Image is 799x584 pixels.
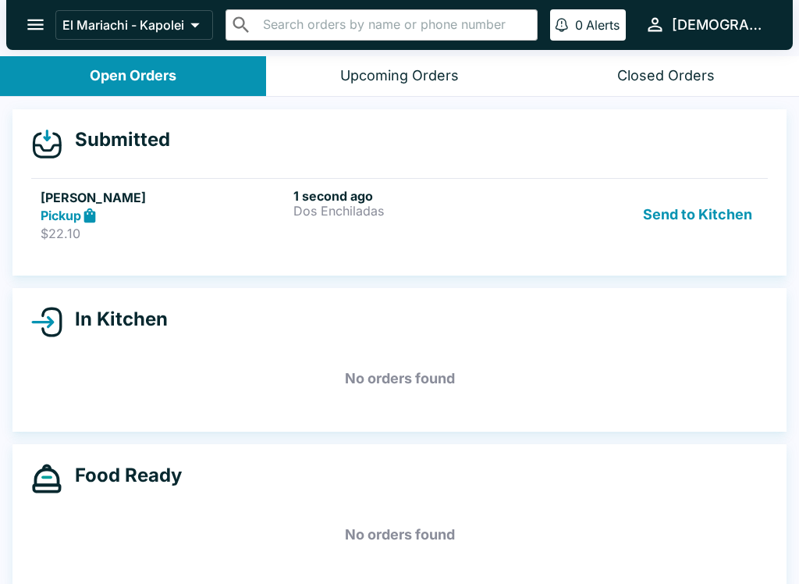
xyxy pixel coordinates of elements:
[31,178,768,251] a: [PERSON_NAME]Pickup$22.101 second agoDos EnchiladasSend to Kitchen
[617,67,715,85] div: Closed Orders
[293,188,540,204] h6: 1 second ago
[340,67,459,85] div: Upcoming Orders
[62,308,168,331] h4: In Kitchen
[62,17,184,33] p: El Mariachi - Kapolei
[637,188,758,242] button: Send to Kitchen
[586,17,620,33] p: Alerts
[41,208,81,223] strong: Pickup
[90,67,176,85] div: Open Orders
[62,128,170,151] h4: Submitted
[16,5,55,45] button: open drawer
[575,17,583,33] p: 0
[672,16,768,34] div: [DEMOGRAPHIC_DATA]
[258,14,531,36] input: Search orders by name or phone number
[55,10,213,40] button: El Mariachi - Kapolei
[31,507,768,563] h5: No orders found
[62,464,182,487] h4: Food Ready
[31,351,768,407] h5: No orders found
[293,204,540,218] p: Dos Enchiladas
[41,188,287,207] h5: [PERSON_NAME]
[41,226,287,241] p: $22.10
[638,8,774,41] button: [DEMOGRAPHIC_DATA]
